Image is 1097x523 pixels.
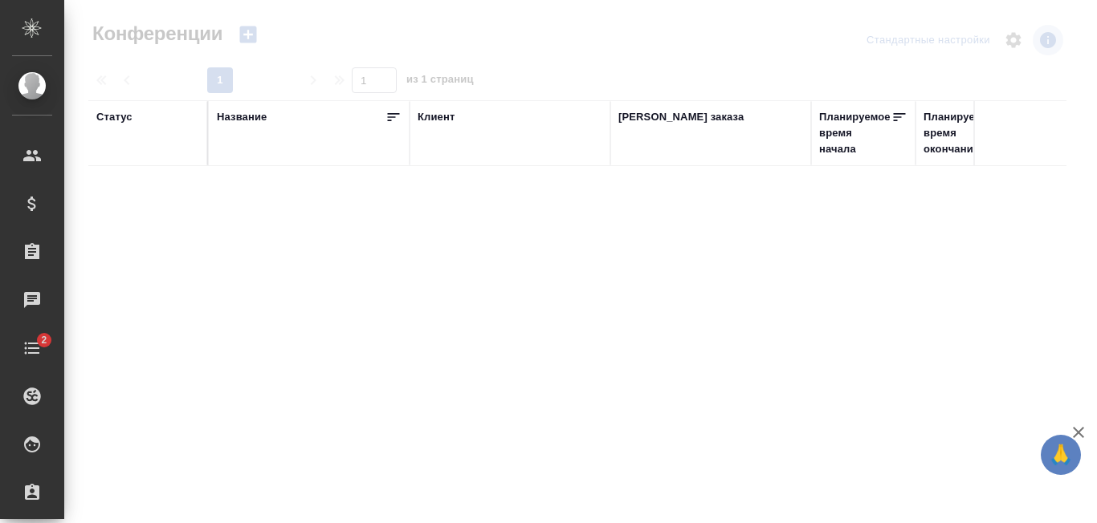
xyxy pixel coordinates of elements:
[924,109,996,157] div: Планируемое время окончания
[418,109,455,125] div: Клиент
[618,109,744,125] div: [PERSON_NAME] заказа
[31,332,56,348] span: 2
[819,109,891,157] div: Планируемое время начала
[96,109,133,125] div: Статус
[1041,435,1081,475] button: 🙏
[1047,438,1075,472] span: 🙏
[217,109,267,125] div: Название
[4,328,60,368] a: 2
